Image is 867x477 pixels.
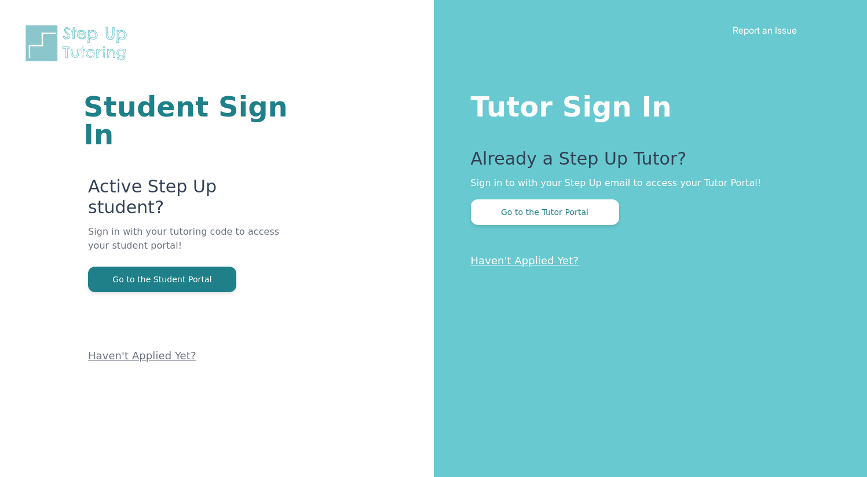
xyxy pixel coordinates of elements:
button: Go to the Tutor Portal [471,199,619,225]
p: Active Step Up student? [88,176,295,225]
p: Already a Step Up Tutor? [471,148,821,176]
p: Sign in to with your Step Up email to access your Tutor Portal! [471,176,821,190]
p: Sign in with your tutoring code to access your student portal! [88,225,295,267]
a: Go to the Tutor Portal [471,206,619,217]
h1: Tutor Sign In [471,88,821,121]
a: Go to the Student Portal [88,274,236,285]
img: Step Up Tutoring horizontal logo [23,23,134,63]
h1: Student Sign In [83,93,295,148]
a: Report an Issue [733,24,797,36]
button: Go to the Student Portal [88,267,236,292]
a: Haven't Applied Yet? [88,349,196,362]
a: Haven't Applied Yet? [471,254,579,267]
